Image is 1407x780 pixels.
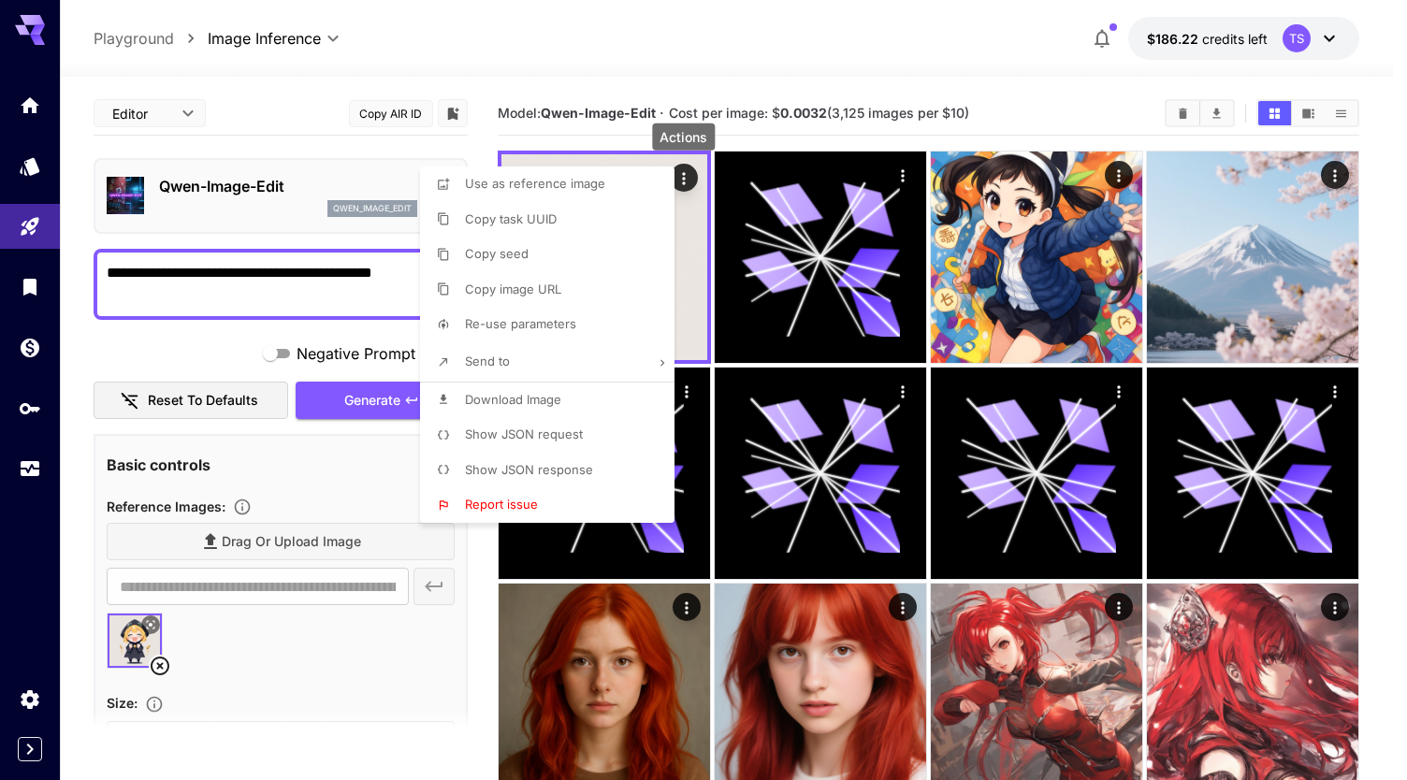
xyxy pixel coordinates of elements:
[465,392,561,407] span: Download Image
[465,462,593,477] span: Show JSON response
[465,426,583,441] span: Show JSON request
[465,211,557,226] span: Copy task UUID
[652,123,715,151] div: Actions
[465,282,561,296] span: Copy image URL
[465,246,529,261] span: Copy seed
[465,316,576,331] span: Re-use parameters
[465,497,538,512] span: Report issue
[465,354,510,368] span: Send to
[465,176,605,191] span: Use as reference image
